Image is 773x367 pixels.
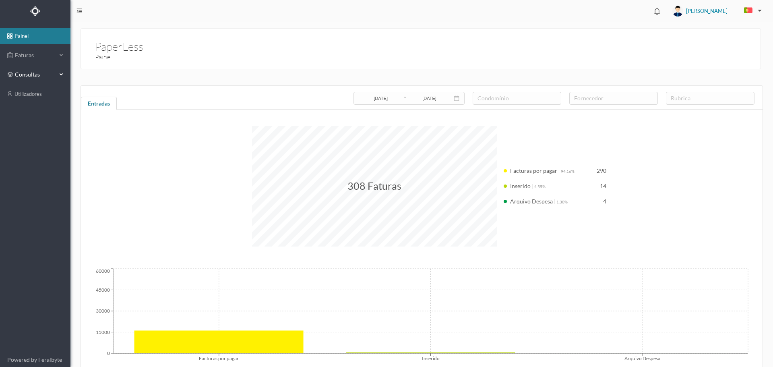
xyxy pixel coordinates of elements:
[13,51,57,59] span: Faturas
[603,198,606,205] span: 4
[407,94,452,103] input: Data final
[422,355,440,361] tspan: Inserido
[624,355,660,361] tspan: Arquivo Despesa
[556,199,568,204] span: 1.30%
[477,94,553,102] div: condomínio
[81,97,117,113] div: Entradas
[534,184,546,189] span: 4.55%
[652,6,662,17] i: icon: bell
[30,6,40,16] img: Logo
[672,6,683,17] img: user_titan3.af2715ee.jpg
[76,8,82,14] i: icon: menu-fold
[671,94,746,102] div: rubrica
[600,182,606,189] span: 14
[107,350,110,356] tspan: 0
[738,4,765,17] button: PT
[510,182,531,189] span: Inserido
[347,180,401,192] span: 308 Faturas
[597,167,606,174] span: 290
[574,94,649,102] div: fornecedor
[358,94,403,103] input: Data inicial
[96,308,110,314] tspan: 30000
[510,198,553,205] span: Arquivo Despesa
[510,167,557,174] span: Facturas por pagar
[561,169,575,174] span: 94.16%
[96,267,110,274] tspan: 60000
[95,52,425,62] h3: Painel
[96,329,110,335] tspan: 15000
[199,355,239,361] tspan: Facturas por pagar
[15,70,55,79] span: consultas
[454,95,459,101] i: icon: calendar
[95,38,143,41] h1: PaperLess
[96,286,110,292] tspan: 45000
